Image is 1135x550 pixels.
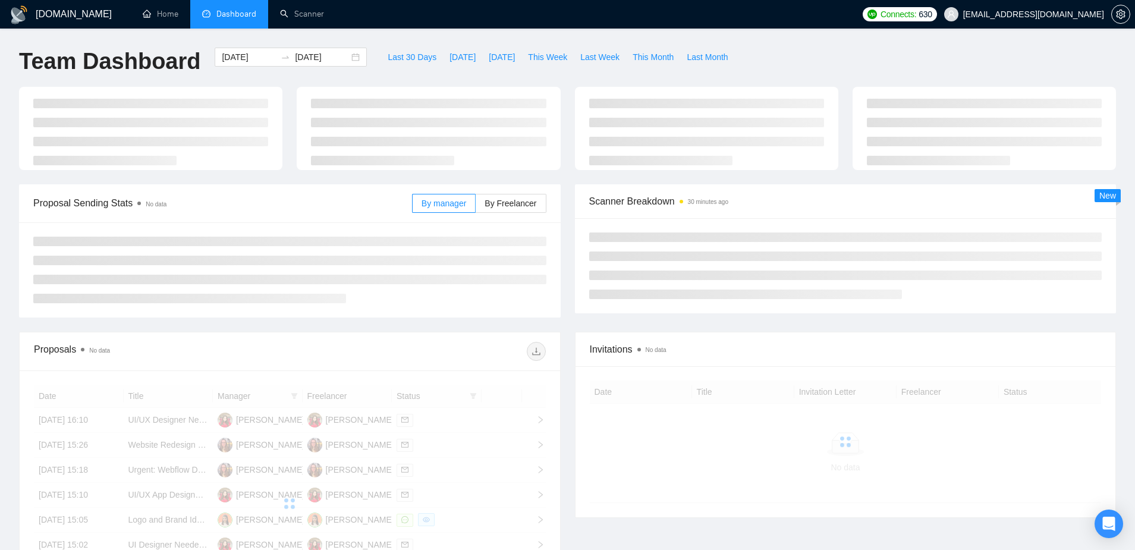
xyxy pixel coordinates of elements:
[687,51,728,64] span: Last Month
[281,52,290,62] span: to
[222,51,276,64] input: Start date
[1112,10,1130,19] span: setting
[143,9,178,19] a: homeHome
[10,5,29,24] img: logo
[485,199,536,208] span: By Freelancer
[202,10,210,18] span: dashboard
[590,342,1102,357] span: Invitations
[1111,5,1130,24] button: setting
[388,51,436,64] span: Last 30 Days
[919,8,932,21] span: 630
[422,199,466,208] span: By manager
[489,51,515,64] span: [DATE]
[34,342,290,361] div: Proposals
[688,199,728,205] time: 30 minutes ago
[449,51,476,64] span: [DATE]
[646,347,666,353] span: No data
[19,48,200,76] h1: Team Dashboard
[626,48,680,67] button: This Month
[589,194,1102,209] span: Scanner Breakdown
[443,48,482,67] button: [DATE]
[146,201,166,208] span: No data
[216,9,256,19] span: Dashboard
[947,10,955,18] span: user
[528,51,567,64] span: This Week
[881,8,916,21] span: Connects:
[574,48,626,67] button: Last Week
[33,196,412,210] span: Proposal Sending Stats
[1099,191,1116,200] span: New
[1111,10,1130,19] a: setting
[381,48,443,67] button: Last 30 Days
[521,48,574,67] button: This Week
[482,48,521,67] button: [DATE]
[89,347,110,354] span: No data
[1095,510,1123,538] div: Open Intercom Messenger
[633,51,674,64] span: This Month
[580,51,620,64] span: Last Week
[280,9,324,19] a: searchScanner
[281,52,290,62] span: swap-right
[680,48,734,67] button: Last Month
[867,10,877,19] img: upwork-logo.png
[295,51,349,64] input: End date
